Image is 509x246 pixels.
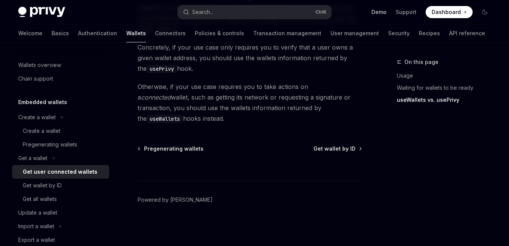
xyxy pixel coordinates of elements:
a: Security [388,24,410,42]
a: Wallets overview [12,58,109,72]
a: Wallets [126,24,146,42]
a: Transaction management [253,24,321,42]
div: Get a wallet [18,154,47,163]
div: Export a wallet [18,235,55,244]
a: Get wallet by ID [12,179,109,192]
a: Get wallet by ID [313,145,361,153]
a: Get user connected wallets [12,165,109,179]
a: Powered by [PERSON_NAME] [138,196,213,204]
span: Concretely, if your use case only requires you to verify that a user owns a given wallet address,... [138,42,362,74]
a: Basics [52,24,69,42]
div: Get user connected wallets [23,167,97,176]
span: Get wallet by ID [313,145,356,153]
a: Welcome [18,24,42,42]
a: Recipes [419,24,440,42]
div: Import a wallet [18,222,54,231]
a: Usage [397,70,497,82]
a: Support [396,8,417,16]
div: Wallets overview [18,61,61,70]
div: Get wallet by ID [23,181,62,190]
span: Ctrl K [315,9,327,15]
span: Pregenerating wallets [144,145,204,153]
em: connected [141,93,171,101]
code: usePrivy [147,65,177,73]
a: API reference [449,24,485,42]
span: Otherwise, if your use case requires you to take actions on a wallet, such as getting its network... [138,81,362,124]
a: Demo [371,8,387,16]
a: Policies & controls [195,24,244,42]
div: Get all wallets [23,195,57,204]
div: Create a wallet [23,126,60,135]
a: Chain support [12,72,109,86]
div: Create a wallet [18,113,56,122]
a: Get all wallets [12,192,109,206]
a: Dashboard [426,6,473,18]
div: Search... [192,8,213,17]
span: Dashboard [432,8,461,16]
a: Create a wallet [12,124,109,138]
h5: Embedded wallets [18,98,67,107]
a: Pregenerating wallets [12,138,109,151]
a: Waiting for wallets to be ready [397,82,497,94]
a: Authentication [78,24,117,42]
span: On this page [404,58,439,67]
button: Search...CtrlK [178,5,331,19]
a: Connectors [155,24,186,42]
img: dark logo [18,7,65,17]
a: User management [330,24,379,42]
a: useWallets vs. usePrivy [397,94,497,106]
button: Toggle dark mode [479,6,491,18]
div: Chain support [18,74,53,83]
a: Update a wallet [12,206,109,220]
code: useWallets [147,115,183,123]
a: Pregenerating wallets [138,145,204,153]
div: Update a wallet [18,208,57,217]
div: Pregenerating wallets [23,140,77,149]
